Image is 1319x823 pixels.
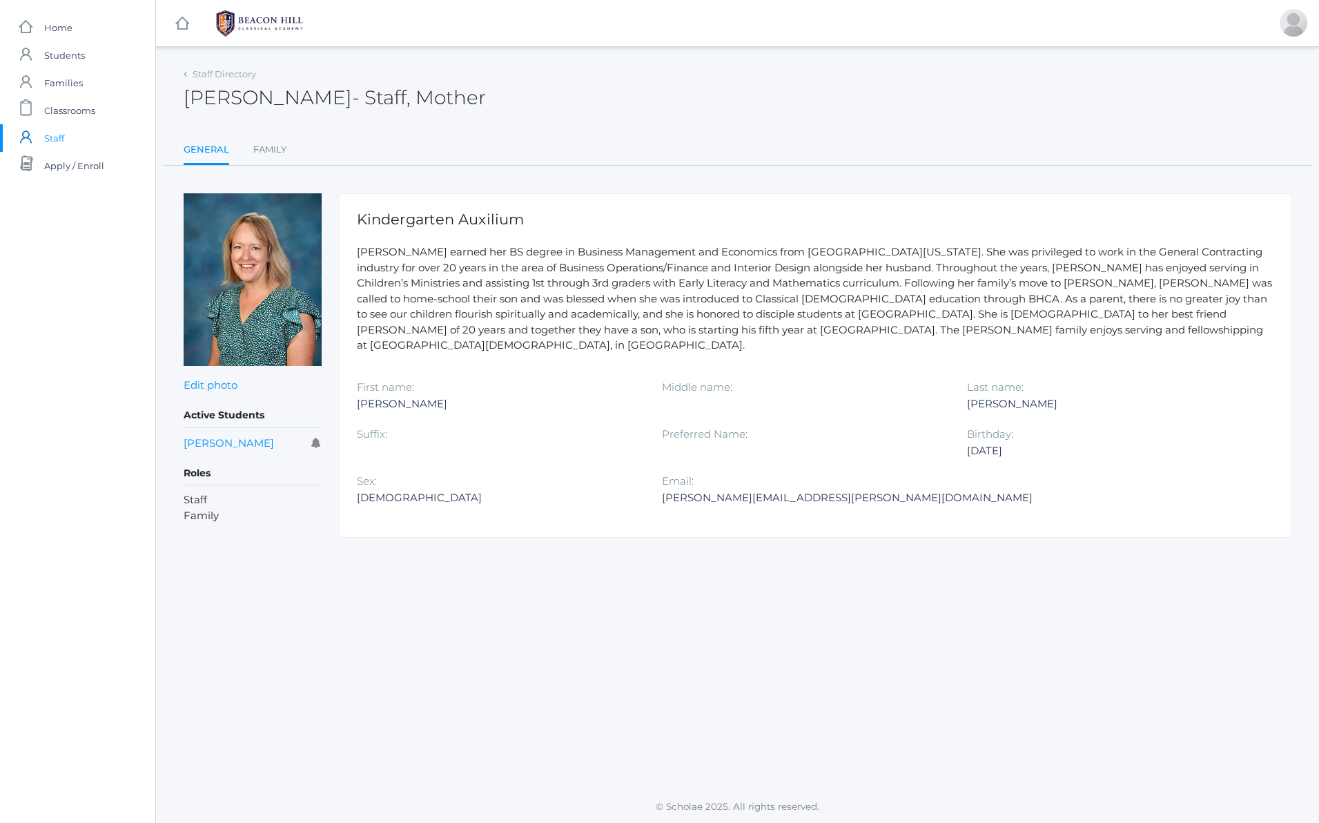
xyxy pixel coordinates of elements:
[184,193,322,366] img: Maureen Doyle
[967,396,1251,412] div: [PERSON_NAME]
[357,474,377,487] label: Sex:
[208,6,311,41] img: 1_BHCALogos-05.png
[1280,9,1307,37] div: Hallie Canan
[184,87,486,108] h2: [PERSON_NAME]
[184,404,322,427] h5: Active Students
[44,97,95,124] span: Classrooms
[967,443,1251,459] div: [DATE]
[44,124,64,152] span: Staff
[352,86,486,109] span: - Staff, Mother
[357,427,387,440] label: Suffix:
[311,438,322,448] i: Receives communications for this student
[662,474,694,487] label: Email:
[184,462,322,485] h5: Roles
[967,380,1024,394] label: Last name:
[184,492,322,508] li: Staff
[44,14,72,41] span: Home
[156,800,1319,813] p: © Scholae 2025. All rights reserved.
[357,244,1273,354] p: [PERSON_NAME] earned her BS degree in Business Management and Economics from [GEOGRAPHIC_DATA][US...
[44,69,83,97] span: Families
[184,378,237,391] a: Edit photo
[967,427,1013,440] label: Birthday:
[662,380,732,394] label: Middle name:
[662,427,748,440] label: Preferred Name:
[44,152,104,180] span: Apply / Enroll
[184,136,229,166] a: General
[357,380,414,394] label: First name:
[184,508,322,524] li: Family
[357,211,1273,227] h1: Kindergarten Auxilium
[662,490,1033,506] div: [PERSON_NAME][EMAIL_ADDRESS][PERSON_NAME][DOMAIN_NAME]
[357,396,641,412] div: [PERSON_NAME]
[193,68,256,79] a: Staff Directory
[253,136,286,164] a: Family
[44,41,85,69] span: Students
[184,436,274,449] a: [PERSON_NAME]
[357,490,641,506] div: [DEMOGRAPHIC_DATA]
